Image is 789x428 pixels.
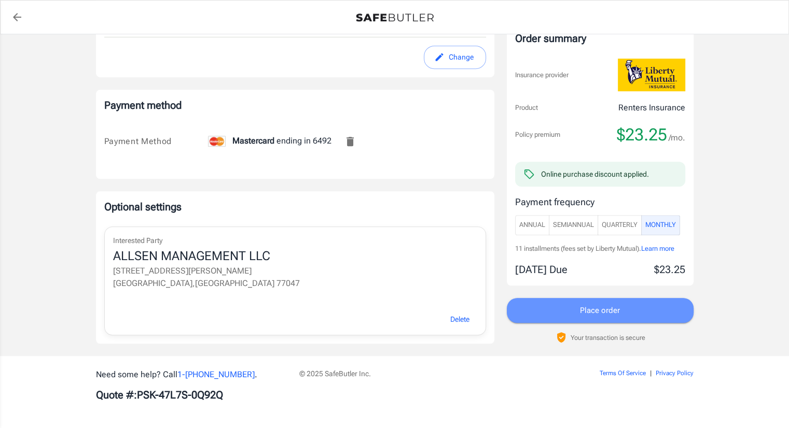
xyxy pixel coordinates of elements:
div: Order summary [515,31,685,46]
p: Optional settings [104,199,486,214]
p: Insurance provider [515,69,569,80]
span: Delete [450,313,469,326]
span: Place order [580,304,620,317]
span: SemiAnnual [553,219,594,231]
span: Mastercard [232,136,274,146]
p: Policy premium [515,130,560,140]
button: edit [424,46,486,69]
img: Liberty Mutual [618,59,685,91]
b: Quote #: PSK-47L7S-0Q92Q [96,389,223,401]
button: Quarterly [598,215,642,235]
p: Payment frequency [515,194,685,208]
p: [STREET_ADDRESS][PERSON_NAME] [113,265,477,277]
span: Quarterly [602,219,638,231]
p: Need some help? Call . [96,368,287,381]
p: Your transaction is secure [571,332,645,342]
span: Monthly [645,219,676,231]
a: Terms Of Service [600,369,646,377]
span: $23.25 [617,124,667,145]
button: Place order [507,298,694,323]
p: Interested Party [113,235,477,246]
button: SemiAnnual [549,215,598,235]
img: Back to quotes [356,13,434,22]
a: 1-[PHONE_NUMBER] [177,369,255,379]
a: Privacy Policy [656,369,694,377]
span: Learn more [641,244,674,252]
p: Renters Insurance [618,101,685,113]
button: Delete [438,308,481,331]
span: | [650,369,652,377]
p: [GEOGRAPHIC_DATA] , [GEOGRAPHIC_DATA] 77047 [113,277,477,290]
span: Annual [519,219,545,231]
button: Remove this card [338,129,363,154]
span: 11 installments (fees set by Liberty Mutual). [515,244,641,252]
div: ALLSEN MANAGEMENT LLC [113,248,477,265]
p: [DATE] Due [515,262,567,277]
div: Online purchase discount applied. [541,168,649,179]
p: Payment method [104,98,486,112]
div: Payment Method [104,135,208,148]
button: Monthly [641,215,680,235]
img: mastercard [208,136,226,147]
p: $23.25 [654,262,685,277]
p: Product [515,103,538,113]
span: ending in 6492 [208,136,331,146]
a: back to quotes [7,7,27,27]
span: /mo. [669,130,685,145]
button: Annual [515,215,549,235]
p: © 2025 SafeButler Inc. [299,368,541,379]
